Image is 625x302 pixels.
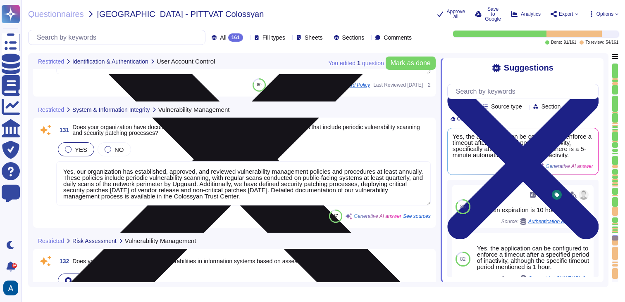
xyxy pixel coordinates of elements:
span: Risk Assessment [72,238,117,244]
textarea: Yes, our organization has established, approved, and reviewed vulnerability management policies a... [56,161,431,205]
span: 80 [257,83,262,87]
span: 131 [56,127,69,133]
span: Save to Google [485,7,501,21]
button: Save to Google [475,7,501,21]
button: Approve all [437,9,465,19]
span: See sources [403,214,431,219]
span: Done: [551,40,562,45]
span: Sheets [305,35,323,40]
span: To review: [585,40,604,45]
span: All [220,35,227,40]
img: user [3,281,18,295]
button: Mark as done [386,57,436,70]
span: Source: [501,275,590,282]
span: 91 / 161 [564,40,577,45]
div: 161 [228,33,243,42]
span: 82 [460,257,465,262]
span: Questionnaires [28,10,84,18]
span: Approve all [447,9,465,19]
span: 2 [426,83,431,87]
span: Vulnerability Management [158,106,230,113]
img: user [579,190,589,200]
span: [GEOGRAPHIC_DATA] - PITTVAT Colossyan [97,10,264,18]
span: User Account Control [157,58,215,64]
span: 54 / 161 [606,40,618,45]
span: Fill types [262,35,285,40]
span: Analytics [521,12,541,17]
span: Concentrix / CNX TMPL 030 Global Security Application Assessment To be filled by Vendor [528,276,590,281]
span: Restricted [38,59,64,64]
span: 85 [460,204,465,209]
span: Restricted [38,238,64,244]
span: 87 [334,214,338,218]
span: Sections [342,35,365,40]
span: System & Information Integrity [72,107,150,113]
input: Search by keywords [452,84,598,99]
span: Mark as done [391,60,431,66]
div: 9+ [12,263,17,268]
span: Comments [384,35,412,40]
button: Analytics [511,11,541,17]
span: Options [596,12,613,17]
span: 132 [56,258,69,264]
div: Yes, the application can be configured to enforce a timeout after a specified period of inactivit... [477,245,590,270]
span: Restricted [38,107,64,113]
span: Identification & Authentication [72,59,148,64]
b: 1 [357,60,360,66]
span: Export [559,12,573,17]
input: Search by keywords [33,30,205,45]
button: user [2,279,24,297]
span: Vulnerability Management [125,238,196,244]
span: You edited question [328,60,384,66]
